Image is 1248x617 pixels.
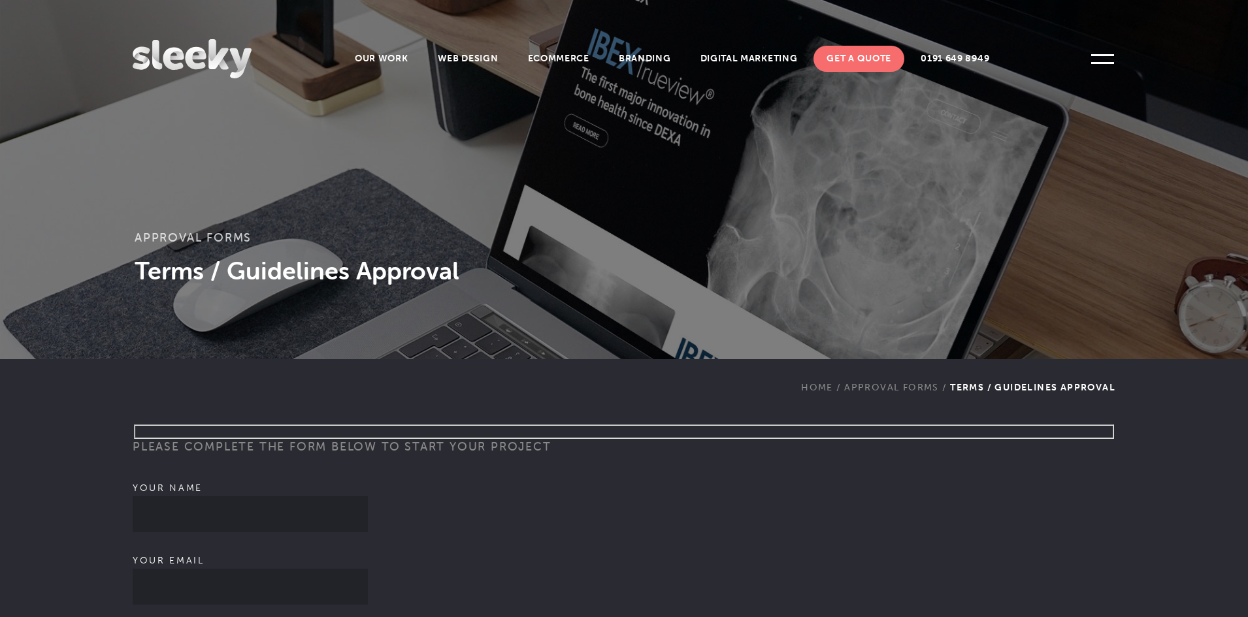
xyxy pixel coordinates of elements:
[606,46,684,72] a: Branding
[801,359,1115,393] div: Terms / Guidelines Approval
[908,46,1002,72] a: 0191 649 8949
[342,46,421,72] a: Our Work
[515,46,602,72] a: Ecommerce
[135,230,252,245] a: Approval Forms
[844,382,939,393] a: Approval Forms
[133,496,368,532] input: Your name
[135,255,1113,287] h1: Terms / Guidelines Approval
[425,46,512,72] a: Web Design
[939,382,950,393] span: /
[133,569,368,605] input: Your email
[801,382,833,393] a: Home
[687,46,811,72] a: Digital Marketing
[833,382,844,393] span: /
[133,39,252,78] img: Sleeky Web Design Newcastle
[133,439,1115,464] h3: Please complete the form below to start your project
[813,46,904,72] a: Get A Quote
[133,555,368,592] label: Your email
[133,483,368,520] label: Your name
